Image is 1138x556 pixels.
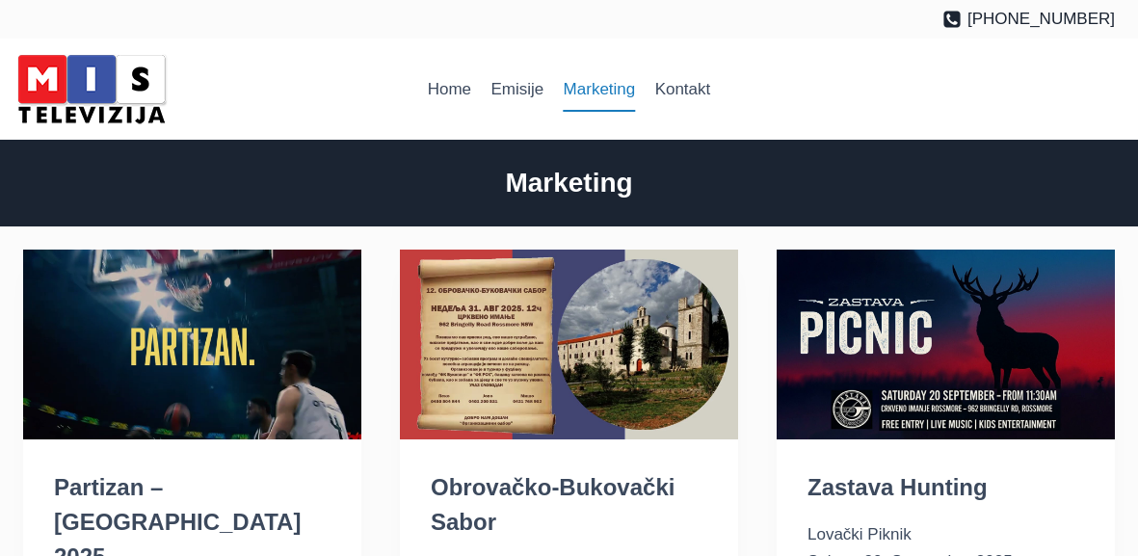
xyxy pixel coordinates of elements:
img: Zastava Hunting [777,250,1115,439]
a: [PHONE_NUMBER] [942,6,1115,32]
img: Partizan – Australia 2025 [23,250,361,439]
nav: Primary Navigation [418,66,721,113]
img: Obrovačko-Bukovački Sabor [400,250,738,439]
a: Kontakt [645,66,720,113]
h2: Marketing [23,163,1115,203]
a: Zastava Hunting [807,474,988,500]
a: Marketing [553,66,645,113]
a: Emisije [481,66,553,113]
img: MIS Television [10,48,173,130]
a: Home [418,66,482,113]
span: [PHONE_NUMBER] [967,6,1115,32]
a: Obrovačko-Bukovački Sabor [431,474,675,535]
